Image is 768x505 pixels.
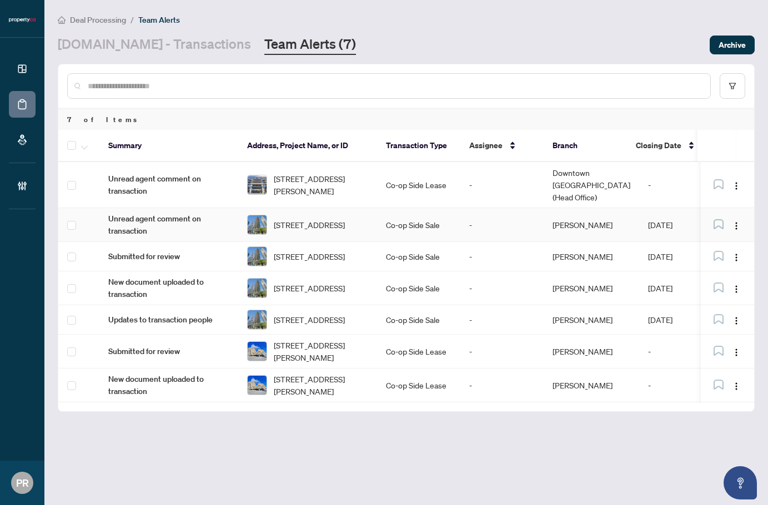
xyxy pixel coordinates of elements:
td: Downtown [GEOGRAPHIC_DATA] (Head Office) [544,162,639,208]
th: Branch [544,130,627,162]
button: Logo [727,248,745,265]
img: thumbnail-img [248,342,267,361]
td: - [460,208,544,242]
th: Address, Project Name, or ID [238,130,377,162]
span: PR [16,475,29,491]
img: Logo [732,382,741,391]
td: [PERSON_NAME] [544,271,639,305]
span: New document uploaded to transaction [108,373,229,397]
td: - [639,162,717,208]
span: Unread agent comment on transaction [108,173,229,197]
button: Archive [710,36,755,54]
td: Co-op Side Lease [377,162,460,208]
img: Logo [732,181,741,190]
button: Open asap [724,466,757,499]
td: [DATE] [639,208,717,242]
img: thumbnail-img [248,376,267,395]
span: Submitted for review [108,345,229,357]
td: - [460,335,544,368]
button: Logo [727,342,745,360]
span: [STREET_ADDRESS][PERSON_NAME] [274,339,368,363]
td: [PERSON_NAME] [544,368,639,402]
button: Logo [727,376,745,394]
td: [PERSON_NAME] [544,242,639,271]
td: - [460,368,544,402]
td: Co-op Side Sale [377,271,460,305]
span: [STREET_ADDRESS][PERSON_NAME] [274,173,368,197]
img: Logo [732,253,741,262]
td: [DATE] [639,271,717,305]
td: Co-op Side Lease [377,335,460,368]
span: filter [729,82,736,90]
th: Summary [99,130,238,162]
span: Closing Date [636,139,681,151]
td: - [460,305,544,335]
span: Updates to transaction people [108,314,229,326]
a: [DOMAIN_NAME] - Transactions [58,35,251,55]
span: Deal Processing [70,15,126,25]
img: thumbnail-img [248,247,267,266]
button: Logo [727,176,745,194]
td: Co-op Side Sale [377,208,460,242]
img: thumbnail-img [248,175,267,194]
li: / [130,13,134,26]
span: [STREET_ADDRESS] [274,219,345,231]
span: New document uploaded to transaction [108,276,229,300]
button: Logo [727,216,745,234]
button: filter [720,73,745,99]
img: thumbnail-img [248,279,267,297]
td: [DATE] [639,242,717,271]
span: [STREET_ADDRESS] [274,314,345,326]
img: Logo [732,221,741,230]
span: Team Alerts [138,15,180,25]
button: Logo [727,279,745,297]
td: [PERSON_NAME] [544,208,639,242]
span: Unread agent comment on transaction [108,213,229,237]
span: [STREET_ADDRESS] [274,250,345,262]
span: Submitted for review [108,250,229,262]
button: Logo [727,311,745,329]
span: Assignee [469,139,503,151]
td: Co-op Side Sale [377,242,460,271]
span: [STREET_ADDRESS][PERSON_NAME] [274,373,368,397]
td: Co-op Side Lease [377,368,460,402]
img: Logo [732,348,741,357]
img: Logo [732,285,741,294]
th: Transaction Type [377,130,460,162]
a: Team Alerts (7) [264,35,356,55]
td: - [639,335,717,368]
span: [STREET_ADDRESS] [274,282,345,294]
td: - [639,368,717,402]
img: thumbnail-img [248,310,267,329]
img: logo [9,17,36,23]
span: Archive [719,36,746,54]
td: - [460,162,544,208]
div: 7 of Items [58,109,754,130]
span: home [58,16,66,24]
th: Assignee [460,130,544,162]
td: - [460,271,544,305]
td: - [460,242,544,271]
img: Logo [732,316,741,325]
th: Closing Date [627,130,705,162]
td: [PERSON_NAME] [544,305,639,335]
td: Co-op Side Sale [377,305,460,335]
td: [PERSON_NAME] [544,335,639,368]
img: thumbnail-img [248,215,267,234]
td: [DATE] [639,305,717,335]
